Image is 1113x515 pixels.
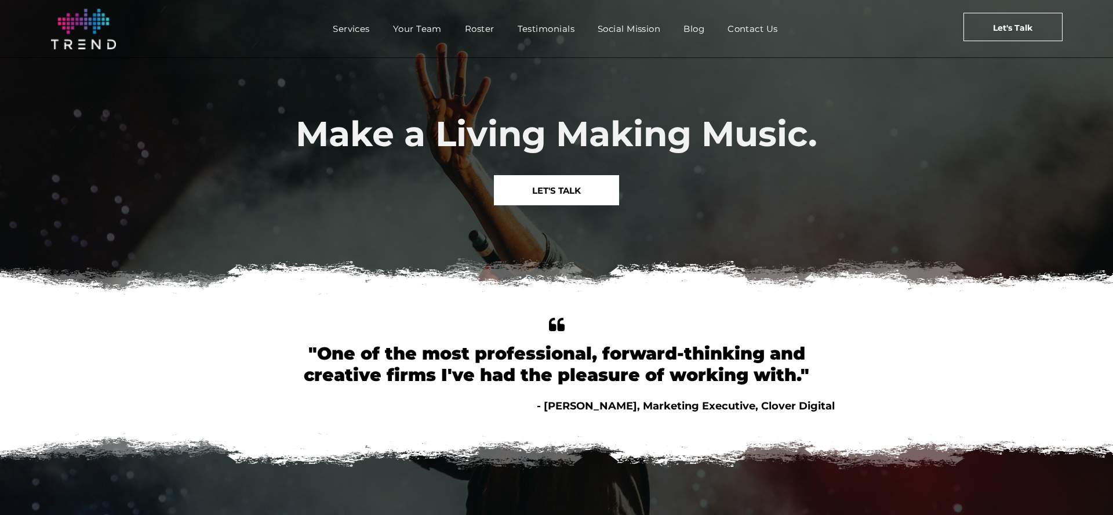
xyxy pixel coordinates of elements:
[304,343,809,386] font: "One of the most professional, forward-thinking and creative firms I've had the pleasure of worki...
[296,113,817,155] span: Make a Living Making Music.
[963,13,1063,41] a: Let's Talk
[51,9,116,49] img: logo
[453,20,506,37] a: Roster
[586,20,672,37] a: Social Mission
[506,20,586,37] a: Testimonials
[993,13,1032,42] span: Let's Talk
[321,20,381,37] a: Services
[672,20,716,37] a: Blog
[532,176,581,205] span: LET'S TALK
[716,20,790,37] a: Contact Us
[494,175,619,205] a: LET'S TALK
[381,20,453,37] a: Your Team
[537,400,835,412] span: - [PERSON_NAME], Marketing Executive, Clover Digital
